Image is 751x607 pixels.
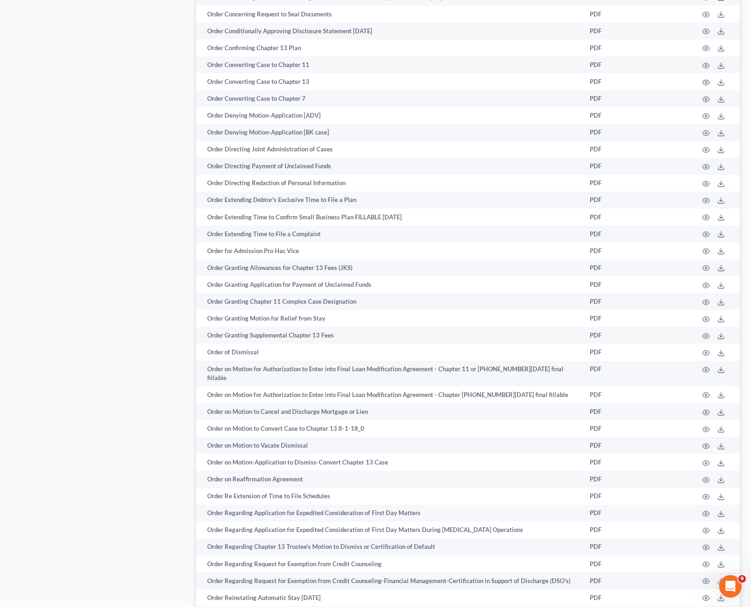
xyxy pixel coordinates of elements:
[60,307,67,315] button: Start recording
[196,403,583,420] td: Order on Motion to Cancel and Discharge Mortgage or Lien
[582,90,630,107] td: PDF
[582,22,630,39] td: PDF
[582,293,630,310] td: PDF
[196,22,583,39] td: Order Conditionally Approving Disclosure Statement [DATE]
[582,454,630,471] td: PDF
[196,420,583,437] td: Order on Motion to Convert Case to Chapter 13 8-1-18_0
[8,214,180,235] div: Lindsey says…
[582,403,630,420] td: PDF
[196,158,583,175] td: Order Directing Payment of Unclaimed Funds
[38,142,133,149] strong: Import and Export Claims
[196,361,583,387] td: Order on Motion for Authorization to Enter into Final Loan Modification Agreement - Chapter 11 or...
[582,420,630,437] td: PDF
[196,124,583,141] td: Order Denying Motion-Application [BK case]
[6,4,24,22] button: go back
[738,575,746,583] span: 9
[8,77,180,108] div: Operator says…
[196,225,583,242] td: Order Extending Time to File a Complaint
[8,235,180,284] div: Lindsey says…
[582,344,630,360] td: PDF
[196,56,583,73] td: Order Converting Case to Chapter 11
[38,166,92,174] strong: All Cases View
[196,276,583,293] td: Order Granting Application for Payment of Unclaimed Funds
[45,12,117,21] p: The team can also help
[196,386,583,403] td: Order on Motion for Authorization to Enter into Final Loan Modification Agreement - Chapter [PHON...
[45,307,52,315] button: Gif picker
[196,572,583,589] td: Order Regarding Request for Exemption from Credit Counseling-Financial Management-Certification i...
[8,5,180,77] div: Operator says…
[45,5,79,12] h1: Operator
[165,4,181,21] div: Close
[582,437,630,454] td: PDF
[29,133,180,158] div: Import and Export Claims
[582,386,630,403] td: PDF
[582,259,630,276] td: PDF
[196,175,583,192] td: Order Directing Redaction of Personal Information
[196,39,583,56] td: Order Confirming Chapter 13 Plan
[582,175,630,192] td: PDF
[15,83,146,101] div: In the meantime, these articles might help:
[196,6,583,22] td: Order Concerning Request to Seal Documents
[582,209,630,225] td: PDF
[582,158,630,175] td: PDF
[161,303,176,318] button: Send a message…
[196,471,583,487] td: Order on Reaffirmation Agreement
[196,107,583,124] td: Order Denying Motion-Application [ADV]
[196,505,583,522] td: Order Regarding Application for Expedited Consideration of First Day Matters
[196,90,583,107] td: Order Converting Case to Chapter 7
[8,284,180,344] div: Lindsey says…
[196,539,583,555] td: Order Regarding Chapter 13 Trustee's Motion to Dismiss or Certification of Default
[582,107,630,124] td: PDF
[196,522,583,539] td: Order Regarding Application for Expedited Consideration of First Day Matters During [MEDICAL_DATA...
[719,575,742,598] iframe: Intercom live chat
[582,361,630,387] td: PDF
[29,183,180,206] a: More in the Help Center
[582,522,630,539] td: PDF
[15,52,146,70] div: Our usual reply time 🕒
[196,488,583,505] td: Order Re Extension of Time to File Schedules
[582,73,630,90] td: PDF
[582,505,630,522] td: PDF
[582,6,630,22] td: PDF
[582,242,630,259] td: PDF
[582,539,630,555] td: PDF
[582,39,630,56] td: PDF
[582,141,630,158] td: PDF
[582,471,630,487] td: PDF
[196,344,583,360] td: Order of Dismissal
[196,141,583,158] td: Order Directing Joint Administration of Cases
[196,555,583,572] td: Order Regarding Request for Exemption from Credit Counseling
[196,73,583,90] td: Order Converting Case to Chapter 13
[582,276,630,293] td: PDF
[15,30,90,46] b: [EMAIL_ADDRESS][DOMAIN_NAME]
[582,589,630,606] td: PDF
[582,124,630,141] td: PDF
[40,216,160,224] div: joined the conversation
[40,217,93,223] b: [PERSON_NAME]
[196,293,583,310] td: Order Granting Chapter 11 Complex Case Designation
[196,209,583,225] td: Order Extending Time to Confirm Small Business Plan FILLABLE [DATE]
[196,310,583,327] td: Order Granting Motion for Relief from Stay
[582,192,630,209] td: PDF
[15,11,146,47] div: You’ll get replies here and in your email: ✉️
[8,287,180,303] textarea: Message…
[196,242,583,259] td: Order for Admission Pro Hac Vice
[582,555,630,572] td: PDF
[8,108,180,214] div: Operator says…
[27,5,42,20] img: Profile image for Operator
[65,190,153,198] span: More in the Help Center
[147,4,165,22] button: Home
[15,241,146,277] div: Hi [PERSON_NAME]! I'll reach out to Xactus to get your account reactivated with them. I'll let yo...
[30,307,37,315] button: Emoji picker
[196,454,583,471] td: Order on Motion-Application to Dismiss-Convert Chapter 13 Case
[8,235,154,283] div: Hi [PERSON_NAME]! I'll reach out to Xactus to get your account reactivated with them. I'll let yo...
[29,108,180,133] div: Freeze on Credit Report
[23,62,67,69] b: A few hours
[8,5,154,76] div: You’ll get replies here and in your email:✉️[EMAIL_ADDRESS][DOMAIN_NAME]Our usual reply time🕒A fe...
[28,215,38,225] img: Profile image for Lindsey
[29,158,180,183] div: All Cases View
[582,488,630,505] td: PDF
[196,327,583,344] td: Order Granting Supplemental Chapter 13 Fees
[196,589,583,606] td: Order Reinstating Automatic Stay [DATE]
[8,284,154,323] div: Hi [PERSON_NAME]! Xactus just got back to us. Can you try pulling that credit report again?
